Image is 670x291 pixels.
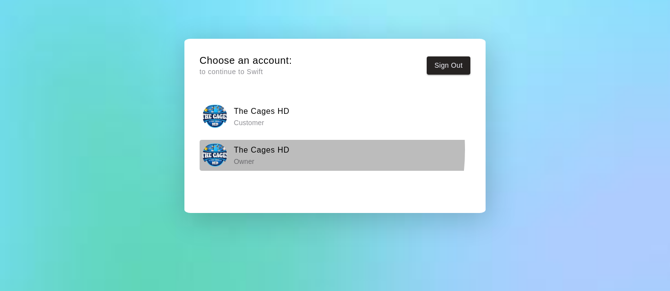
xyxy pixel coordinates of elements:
p: Customer [234,118,290,128]
button: Sign Out [427,56,471,75]
h5: Choose an account: [200,54,292,67]
p: Owner [234,157,290,166]
img: The Cages HD [203,104,227,129]
h6: The Cages HD [234,105,290,118]
p: to continue to Swift [200,67,292,77]
button: The Cages HDThe Cages HD Customer [200,101,471,132]
button: The Cages HDThe Cages HD Owner [200,140,471,171]
img: The Cages HD [203,143,227,167]
h6: The Cages HD [234,144,290,157]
